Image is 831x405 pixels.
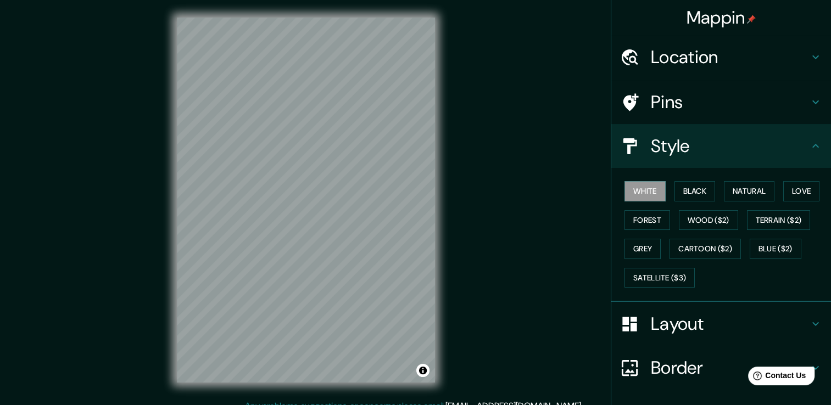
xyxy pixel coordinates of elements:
button: Natural [724,181,774,201]
div: Style [611,124,831,168]
h4: Style [651,135,809,157]
img: pin-icon.png [747,15,756,24]
button: Blue ($2) [750,239,801,259]
button: Love [783,181,819,201]
h4: Pins [651,91,809,113]
div: Location [611,35,831,79]
button: Satellite ($3) [624,268,695,288]
div: Layout [611,302,831,346]
button: Grey [624,239,661,259]
button: Wood ($2) [679,210,738,230]
iframe: Help widget launcher [733,362,819,393]
button: Cartoon ($2) [670,239,741,259]
h4: Location [651,46,809,68]
button: Terrain ($2) [747,210,811,230]
h4: Layout [651,313,809,335]
div: Border [611,346,831,390]
h4: Border [651,357,809,379]
div: Pins [611,80,831,124]
button: Forest [624,210,670,230]
button: White [624,181,666,201]
button: Black [674,181,716,201]
canvas: Map [177,18,435,383]
h4: Mappin [687,7,756,29]
button: Toggle attribution [416,364,430,377]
